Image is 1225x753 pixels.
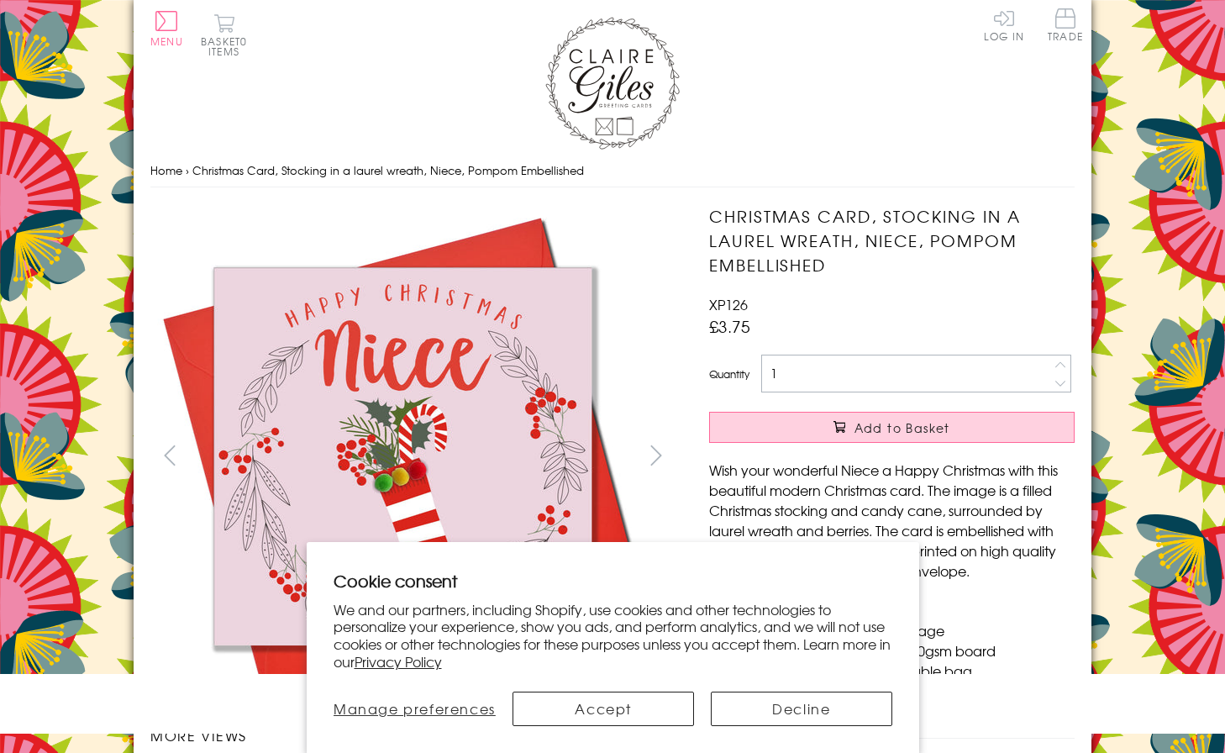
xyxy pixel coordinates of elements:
p: We and our partners, including Shopify, use cookies and other technologies to personalize your ex... [334,601,892,671]
a: Home [150,162,182,178]
h2: Cookie consent [334,569,892,592]
img: Claire Giles Greetings Cards [545,17,680,150]
h1: Christmas Card, Stocking in a laurel wreath, Niece, Pompom Embellished [709,204,1075,276]
button: next [638,436,676,474]
span: XP126 [709,294,748,314]
button: Basket0 items [201,13,247,56]
span: Manage preferences [334,698,496,719]
span: Trade [1048,8,1083,41]
span: Add to Basket [854,419,950,436]
a: Privacy Policy [355,651,442,671]
span: £3.75 [709,314,750,338]
img: Christmas Card, Stocking in a laurel wreath, Niece, Pompom Embellished [150,204,655,708]
a: Trade [1048,8,1083,45]
button: Manage preferences [334,692,497,726]
button: Add to Basket [709,412,1075,443]
h3: More views [150,725,676,745]
button: prev [150,436,188,474]
p: Wish your wonderful Niece a Happy Christmas with this beautiful modern Christmas card. The image ... [709,460,1075,581]
button: Menu [150,11,183,46]
span: › [186,162,189,178]
span: 0 items [208,34,247,59]
button: Decline [711,692,892,726]
nav: breadcrumbs [150,154,1075,188]
span: Menu [150,34,183,49]
label: Quantity [709,366,749,382]
a: Log In [984,8,1024,41]
span: Christmas Card, Stocking in a laurel wreath, Niece, Pompom Embellished [192,162,584,178]
button: Accept [513,692,694,726]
